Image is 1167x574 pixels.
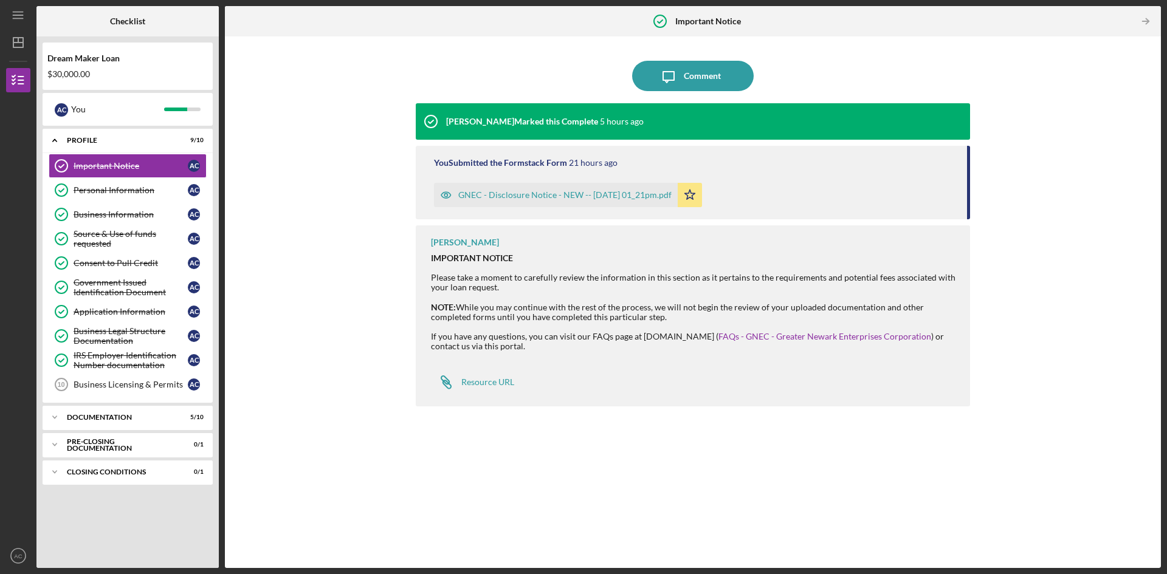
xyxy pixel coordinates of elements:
div: Closing Conditions [67,468,173,476]
div: 0 / 1 [182,468,204,476]
div: A C [188,257,200,269]
div: Personal Information [74,185,188,195]
tspan: 10 [57,381,64,388]
div: A C [188,378,200,391]
div: Profile [67,137,173,144]
div: While you may continue with the rest of the process, we will not begin the review of your uploade... [431,302,958,361]
a: FAQs - GNEC - Greater Newark Enterprises Corporation [718,331,931,341]
div: A C [55,103,68,117]
div: Documentation [67,414,173,421]
div: Application Information [74,307,188,316]
div: A C [188,306,200,318]
a: Business InformationAC [49,202,207,227]
div: Important Notice [74,161,188,171]
button: Comment [632,61,754,91]
div: A C [188,208,200,220]
b: Important Notice [675,16,741,26]
a: 10Business Licensing & PermitsAC [49,372,207,397]
a: Business Legal Structure DocumentationAC [49,324,207,348]
div: A C [188,354,200,366]
div: 0 / 1 [182,441,204,448]
a: Personal InformationAC [49,178,207,202]
div: 5 / 10 [182,414,204,421]
b: Checklist [110,16,145,26]
div: Consent to Pull Credit [74,258,188,268]
div: [PERSON_NAME] Marked this Complete [446,117,598,126]
a: Government Issued Identification DocumentAC [49,275,207,299]
div: Comment [684,61,721,91]
text: AC [14,553,22,559]
div: Please take a moment to carefully review the information in this section as it pertains to the re... [431,253,958,292]
time: 2025-10-13 17:21 [569,158,618,168]
div: A C [188,233,200,245]
div: A C [188,184,200,196]
a: Resource URL [431,370,514,394]
strong: NOTE: [431,302,456,312]
div: Government Issued Identification Document [74,278,188,297]
div: You Submitted the Formstack Form [434,158,567,168]
button: GNEC - Disclosure Notice - NEW -- [DATE] 01_21pm.pdf [434,183,702,207]
div: A C [188,160,200,172]
a: IRS Employer Identification Number documentationAC [49,348,207,372]
a: Source & Use of funds requestedAC [49,227,207,251]
time: 2025-10-14 10:02 [600,117,644,126]
div: Resource URL [461,377,514,387]
a: Application InformationAC [49,299,207,324]
div: Pre-Closing Documentation [67,438,173,452]
div: Business Information [74,210,188,219]
div: IRS Employer Identification Number documentation [74,350,188,370]
div: A C [188,330,200,342]
div: 9 / 10 [182,137,204,144]
div: Business Licensing & Permits [74,380,188,389]
div: Source & Use of funds requested [74,229,188,248]
div: Business Legal Structure Documentation [74,326,188,346]
strong: IMPORTANT NOTICE [431,253,513,263]
div: You [71,99,164,120]
button: AC [6,544,30,568]
div: GNEC - Disclosure Notice - NEW -- [DATE] 01_21pm.pdf [458,190,672,200]
a: Important NoticeAC [49,154,207,178]
a: Consent to Pull CreditAC [49,251,207,275]
div: [PERSON_NAME] [431,237,499,247]
div: $30,000.00 [47,69,208,79]
div: A C [188,281,200,293]
div: Dream Maker Loan [47,53,208,63]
